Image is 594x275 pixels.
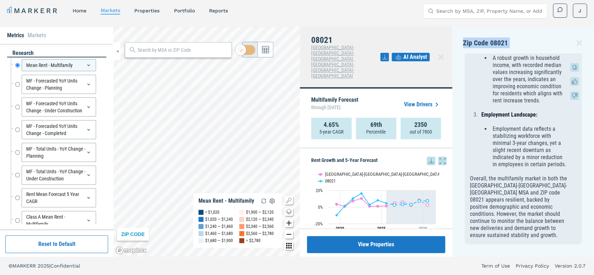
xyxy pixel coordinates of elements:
button: View Properties [307,236,445,253]
a: Mapbox logo [116,246,147,254]
span: 2025 | [38,263,50,269]
p: Percentile [366,128,386,135]
path: Monday, 29 Jul, 20:00, 2.5. Philadelphia-Camden-Wilmington, PA-NJ-DE-MD. [426,203,429,206]
tspan: 2020 [336,226,344,231]
tspan: 2030 [418,226,427,231]
div: $2,120 — $2,340 [246,216,274,223]
button: Reset to Default [5,235,108,253]
div: $1,240 — $1,460 [205,223,233,230]
path: Tuesday, 29 Jul, 20:00, 4.53. 08021. [385,202,388,204]
span: [GEOGRAPHIC_DATA]-[GEOGRAPHIC_DATA]-[GEOGRAPHIC_DATA], [GEOGRAPHIC_DATA]-[GEOGRAPHIC_DATA]-[GEOGR... [311,45,354,79]
span: J [578,7,581,14]
div: $1,460 — $1,680 [205,230,233,237]
path: Thursday, 29 Jul, 20:00, 3.22. 08021. [401,203,404,206]
img: Reload Legend [259,197,268,205]
div: $1,900 — $2,120 [246,209,274,216]
a: home [73,8,86,13]
div: MF - Forecasted YoY Units Change - Planning [22,75,96,94]
button: AI Analyst [392,53,430,61]
a: Term of Use [481,262,510,269]
p: Multifamily Forecast [311,97,358,112]
div: Mean Rent - Multifamily [22,59,96,71]
button: Show 08021 [318,174,336,179]
p: out of 7800 [410,128,432,135]
strong: 4.65% [324,121,339,128]
li: Markets [28,31,46,40]
path: Thursday, 29 Jul, 20:00, 10.24. 08021. [352,197,354,200]
path: Monday, 29 Jul, 20:00, 7.56. 08021. [426,199,429,202]
p: 5-year CAGR [319,128,343,135]
div: MF - Total Units - YoY Change - Under Construction [22,165,96,185]
li: Metrics [7,31,24,40]
text: -20% [315,221,323,226]
text: 0% [318,205,323,210]
path: Wednesday, 29 Jul, 20:00, 2.54. 08021. [393,203,396,206]
a: properties [134,8,159,13]
canvas: Map [113,27,300,257]
span: AI Analyst [403,53,427,61]
div: Mean Rent - Multifamily [198,197,254,204]
a: Privacy Policy [516,262,549,269]
path: Monday, 29 Jul, 20:00, 8.03. 08021. [376,199,379,202]
path: Wednesday, 29 Jul, 20:00, 1.27. 08021. [343,204,346,207]
a: Version 2.0.7 [555,262,585,269]
a: Portfolio [174,8,195,13]
path: Monday, 29 Jul, 20:00, 0.89. Philadelphia-Camden-Wilmington, PA-NJ-DE-MD. [376,205,379,208]
text: 08021 [325,178,336,184]
h4: 08021 [311,35,380,45]
li: A robust growth in household income, with recorded median values increasing significantly over th... [491,55,567,104]
div: $2,340 — $2,560 [246,223,274,230]
div: $1,680 — $1,900 [205,237,233,244]
strong: 2350 [414,121,427,128]
button: Show/Hide Legend Map Button [285,196,293,204]
input: Search by MSA, ZIP, Property Name, or Address [436,4,543,18]
path: Monday, 29 Jul, 20:00, 3.39. Philadelphia-Camden-Wilmington, PA-NJ-DE-MD. [335,203,338,206]
div: MF - Total Units - YoY Change - Planning [22,143,96,162]
button: Zoom out map button [285,230,293,238]
div: < $1,020 [205,209,219,216]
button: Other options map button [285,241,293,250]
h5: Rent Growth and 5-Year Forecast [311,157,447,165]
path: Monday, 29 Jul, 20:00, -9.79. 08021. [335,214,338,217]
div: MF - Forecasted YoY Units Change - Completed [22,120,96,139]
div: Rent Mean Forecast 5 Year CAGR [22,188,96,207]
div: Class A Mean Rent - Multifamily [22,211,96,230]
svg: Interactive chart [311,165,439,236]
button: Zoom in map button [285,219,293,227]
path: Tuesday, 29 Jul, 20:00, 1.24. Philadelphia-Camden-Wilmington, PA-NJ-DE-MD. [385,204,388,207]
div: ZIP CODE [117,228,149,241]
div: Zip Code 08021 [463,38,583,54]
path: Friday, 29 Jul, 20:00, 16.31. 08021. [360,192,363,195]
a: reports [209,8,228,13]
div: MF - Forecasted YoY Units Change - Under Construction [22,97,96,117]
div: $1,020 — $1,240 [205,216,233,223]
span: MARKERR [12,263,38,269]
button: Show Philadelphia-Camden-Wilmington, PA-NJ-DE-MD [318,167,410,173]
a: markets [101,7,120,13]
div: research [7,49,106,57]
path: Saturday, 29 Jul, 20:00, 3. 08021. [410,203,413,206]
li: Employment data reflects a stabilizing workforce with minimal 3-year changes, yet a slight recent... [491,125,567,168]
button: Change style map button [285,207,293,216]
span: © [9,263,12,269]
a: View Drivers [404,100,441,109]
path: Sunday, 29 Jul, 20:00, 7.05. 08021. [418,200,421,202]
strong: Employment Landscape: [481,111,537,118]
div: $2,560 — $2,780 [246,230,274,237]
p: Overall, the multifamily market in both the [GEOGRAPHIC_DATA]-[GEOGRAPHIC_DATA]-[GEOGRAPHIC_DATA]... [470,175,567,239]
span: Confidential [50,263,80,269]
tspan: 2025 [377,226,386,231]
path: Saturday, 29 Jul, 20:00, 2.73. 08021. [368,203,371,206]
input: Search by MSA or ZIP Code [138,46,228,54]
div: Rent Growth and 5-Year Forecast. Highcharts interactive chart. [311,165,447,236]
div: > $2,780 [246,237,260,244]
a: MARKERR [7,6,58,16]
text: 20% [316,188,323,193]
span: through [DATE] [311,103,358,112]
button: J [573,4,587,18]
img: Settings [268,197,276,205]
strong: 69th [370,121,382,128]
g: 08021, line 4 of 4 with 5 data points. [393,199,429,206]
